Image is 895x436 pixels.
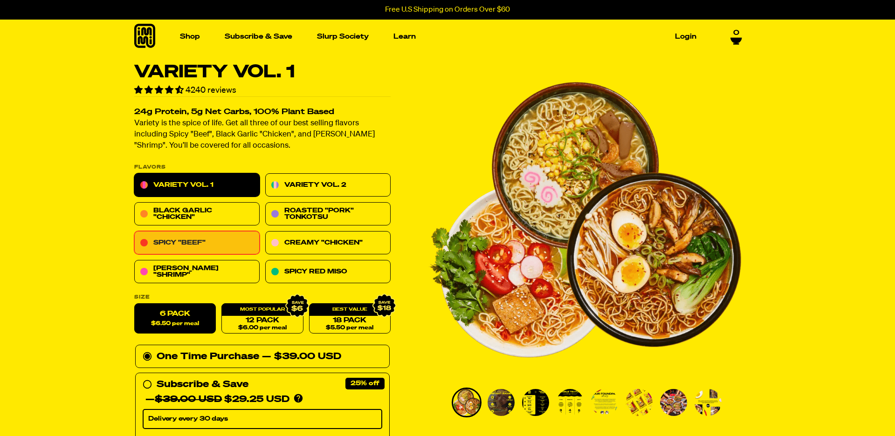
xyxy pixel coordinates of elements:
p: Variety is the spice of life. Get all three of our best selling flavors including Spicy "Beef", B... [134,118,391,152]
h1: Variety Vol. 1 [134,63,391,81]
a: 0 [730,29,742,45]
div: — $29.25 USD [145,392,289,407]
li: Go to slide 2 [486,388,516,417]
a: Login [671,29,700,44]
a: Slurp Society [313,29,372,44]
li: 1 of 8 [428,63,742,376]
a: Spicy Red Miso [265,260,391,284]
li: Go to slide 8 [693,388,723,417]
div: One Time Purchase [143,349,382,364]
a: Shop [176,29,204,44]
a: Creamy "Chicken" [265,232,391,255]
div: PDP main carousel [428,63,742,376]
label: 6 Pack [134,304,216,334]
a: Variety Vol. 2 [265,174,391,197]
select: Subscribe & Save —$39.00 USD$29.25 USD Products are automatically delivered on your schedule. No ... [143,409,382,429]
div: Subscribe & Save [157,377,248,392]
p: Flavors [134,165,391,170]
a: Black Garlic "Chicken" [134,203,260,226]
nav: Main navigation [176,20,700,54]
img: Variety Vol. 1 [660,389,687,416]
span: $6.00 per meal [238,325,287,331]
iframe: Marketing Popup [5,393,101,431]
h2: 24g Protein, 5g Net Carbs, 100% Plant Based [134,109,391,116]
a: 18 Pack$5.50 per meal [309,304,391,334]
img: Variety Vol. 1 [522,389,549,416]
div: PDP main carousel thumbnails [428,388,742,417]
a: Roasted "Pork" Tonkotsu [265,203,391,226]
li: Go to slide 6 [624,388,654,417]
span: 4.55 stars [134,86,186,95]
img: Variety Vol. 1 [488,389,515,416]
span: $6.50 per meal [151,321,199,327]
li: Go to slide 1 [452,388,482,417]
p: Free U.S Shipping on Orders Over $60 [385,6,510,14]
img: Variety Vol. 1 [626,389,653,416]
a: 12 Pack$6.00 per meal [221,304,303,334]
span: 0 [733,29,739,37]
a: Spicy "Beef" [134,232,260,255]
img: Variety Vol. 1 [695,389,722,416]
span: $5.50 per meal [326,325,373,331]
li: Go to slide 4 [555,388,585,417]
img: Variety Vol. 1 [591,389,618,416]
img: Variety Vol. 1 [428,63,742,376]
a: [PERSON_NAME] "Shrimp" [134,260,260,284]
label: Size [134,295,391,300]
a: Subscribe & Save [221,29,296,44]
img: Variety Vol. 1 [453,389,480,416]
a: Learn [390,29,420,44]
li: Go to slide 7 [659,388,688,417]
span: 4240 reviews [186,86,236,95]
div: — $39.00 USD [262,349,341,364]
a: Variety Vol. 1 [134,174,260,197]
del: $39.00 USD [155,395,222,404]
li: Go to slide 3 [521,388,551,417]
img: Variety Vol. 1 [557,389,584,416]
li: Go to slide 5 [590,388,620,417]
